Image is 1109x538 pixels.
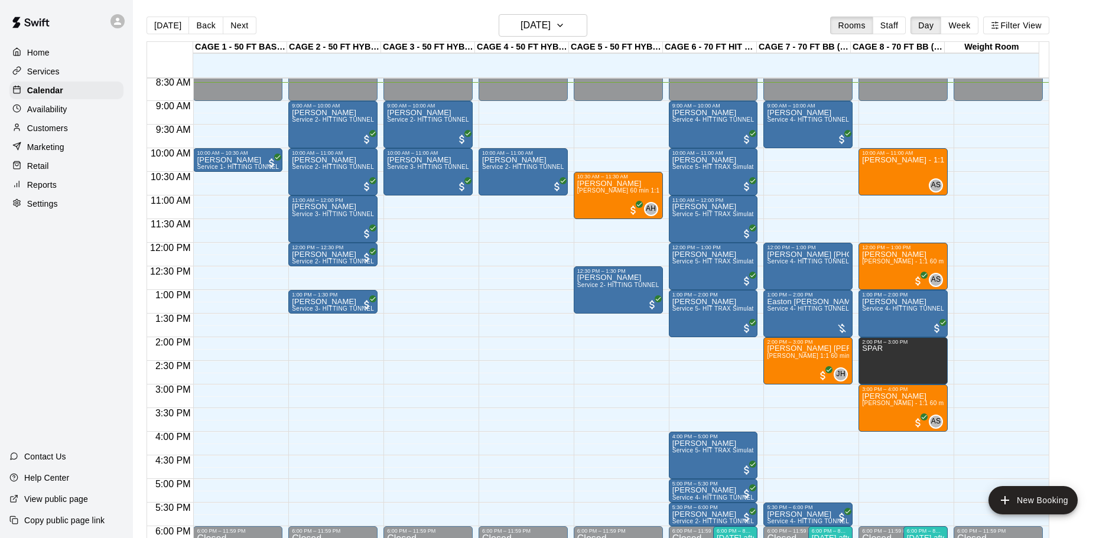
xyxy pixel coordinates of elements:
[672,305,783,312] span: Service 5- HIT TRAX Simulation Tunnel
[929,273,943,287] div: Anthony Slama
[644,202,658,216] div: Andrew Haley
[153,125,194,135] span: 9:30 AM
[292,244,374,250] div: 12:00 PM – 12:30 PM
[934,415,943,429] span: Anthony Slama
[672,481,754,487] div: 5:00 PM – 5:30 PM
[672,494,822,501] span: Service 4- HITTING TUNNEL RENTAL - 70ft Baseball
[482,164,632,170] span: Service 2- HITTING TUNNEL RENTAL - 50ft Baseball
[288,290,378,314] div: 1:00 PM – 1:30 PM: Alan Scheurich
[387,528,469,534] div: 6:00 PM – 11:59 PM
[152,361,194,371] span: 2:30 PM
[288,243,378,266] div: 12:00 PM – 12:30 PM: Mauricio Lugo
[288,101,378,148] div: 9:00 AM – 10:00 AM: Service 2- HITTING TUNNEL RENTAL - 50ft Baseball
[152,503,194,513] span: 5:30 PM
[862,339,944,345] div: 2:00 PM – 3:00 PM
[152,384,194,394] span: 3:00 PM
[387,150,469,156] div: 10:00 AM – 11:00 AM
[669,243,758,290] div: 12:00 PM – 1:00 PM: SHAWN YATES
[24,514,105,526] p: Copy public page link
[763,101,853,148] div: 9:00 AM – 10:00 AM: Jason Menin
[383,101,473,148] div: 9:00 AM – 10:00 AM: Martin Rael
[672,433,754,439] div: 4:00 PM – 5:00 PM
[646,299,658,311] span: All customers have paid
[456,133,468,145] span: All customers have paid
[912,275,924,287] span: All customers have paid
[475,42,569,53] div: CAGE 4 - 50 FT HYBRID BB/SB
[836,133,848,145] span: All customers have paid
[767,353,897,359] span: [PERSON_NAME] 1:1 60 min. pitching Lesson
[672,103,754,109] div: 9:00 AM – 10:00 AM
[27,160,49,172] p: Retail
[152,455,194,465] span: 4:30 PM
[817,370,829,382] span: All customers have paid
[663,42,757,53] div: CAGE 6 - 70 FT HIT TRAX
[577,282,727,288] span: Service 2- HITTING TUNNEL RENTAL - 50ft Baseball
[287,42,381,53] div: CAGE 2 - 50 FT HYBRID BB/SB
[767,518,917,524] span: Service 4- HITTING TUNNEL RENTAL - 70ft Baseball
[266,157,278,169] span: All customers have paid
[858,337,948,384] div: 2:00 PM – 3:00 PM: SPAR
[361,228,373,240] span: All customers have paid
[763,290,853,337] div: 1:00 PM – 2:00 PM: Service 4- HITTING TUNNEL RENTAL - 70ft Baseball
[381,42,475,53] div: CAGE 3 - 50 FT HYBRID BB/SB
[292,305,439,312] span: Service 3- HITTING TUNNEL RENTAL - 50ft Softball
[741,322,753,334] span: All customers have paid
[763,243,853,290] div: 12:00 PM – 1:00 PM: rikki alfanzo 909-856-3750
[627,204,639,216] span: All customers have paid
[836,511,848,523] span: All customers have paid
[862,386,944,392] div: 3:00 PM – 4:00 PM
[929,178,943,193] div: Anthony Slama
[27,66,60,77] p: Services
[931,322,943,334] span: All customers have paid
[834,367,848,382] div: John Havird
[931,416,941,428] span: AS
[931,180,941,191] span: AS
[837,369,845,380] span: JH
[148,172,194,182] span: 10:30 AM
[934,178,943,193] span: Anthony Slama
[152,337,194,347] span: 2:00 PM
[862,305,1012,312] span: Service 4- HITTING TUNNEL RENTAL - 70ft Baseball
[838,367,848,382] span: John Havird
[767,528,835,534] div: 6:00 PM – 11:59 PM
[741,181,753,193] span: All customers have paid
[873,17,906,34] button: Staff
[292,150,374,156] div: 10:00 AM – 11:00 AM
[672,292,754,298] div: 1:00 PM – 2:00 PM
[292,197,374,203] div: 11:00 AM – 12:00 PM
[983,17,1049,34] button: Filter View
[292,103,374,109] div: 9:00 AM – 10:00 AM
[757,42,851,53] div: CAGE 7 - 70 FT BB (w/ pitching mound)
[646,203,656,215] span: AH
[945,42,1039,53] div: Weight Room
[672,447,783,454] span: Service 5- HIT TRAX Simulation Tunnel
[858,148,948,195] div: 10:00 AM – 11:00 AM: Anthony Slama - 1:1 60 min Pitching Lesson
[767,305,917,312] span: Service 4- HITTING TUNNEL RENTAL - 70ft Baseball
[577,268,659,274] div: 12:30 PM – 1:30 PM
[741,464,753,476] span: All customers have paid
[193,148,282,172] div: 10:00 AM – 10:30 AM: Jacob Williams
[292,211,439,217] span: Service 3- HITTING TUNNEL RENTAL - 50ft Softball
[858,290,948,337] div: 1:00 PM – 2:00 PM: Service 4- HITTING TUNNEL RENTAL - 70ft Baseball
[669,432,758,479] div: 4:00 PM – 5:00 PM: Krista Marks
[672,504,754,510] div: 5:30 PM – 6:00 PM
[24,472,69,484] p: Help Center
[741,133,753,145] span: All customers have paid
[153,77,194,87] span: 8:30 AM
[551,181,563,193] span: All customers have paid
[482,528,564,534] div: 6:00 PM – 11:59 PM
[741,488,753,500] span: All customers have paid
[387,164,534,170] span: Service 3- HITTING TUNNEL RENTAL - 50ft Softball
[482,150,564,156] div: 10:00 AM – 11:00 AM
[767,339,849,345] div: 2:00 PM – 3:00 PM
[934,273,943,287] span: Anthony Slama
[767,292,849,298] div: 1:00 PM – 2:00 PM
[741,275,753,287] span: All customers have paid
[27,122,68,134] p: Customers
[763,503,853,526] div: 5:30 PM – 6:00 PM: Kyle Olson
[717,528,754,534] div: 6:00 PM – 8:00 PM
[152,314,194,324] span: 1:30 PM
[569,42,663,53] div: CAGE 5 - 50 FT HYBRID SB/BB
[907,528,944,534] div: 6:00 PM – 8:00 PM
[862,258,995,265] span: [PERSON_NAME] - 1:1 60 min Pitching Lesson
